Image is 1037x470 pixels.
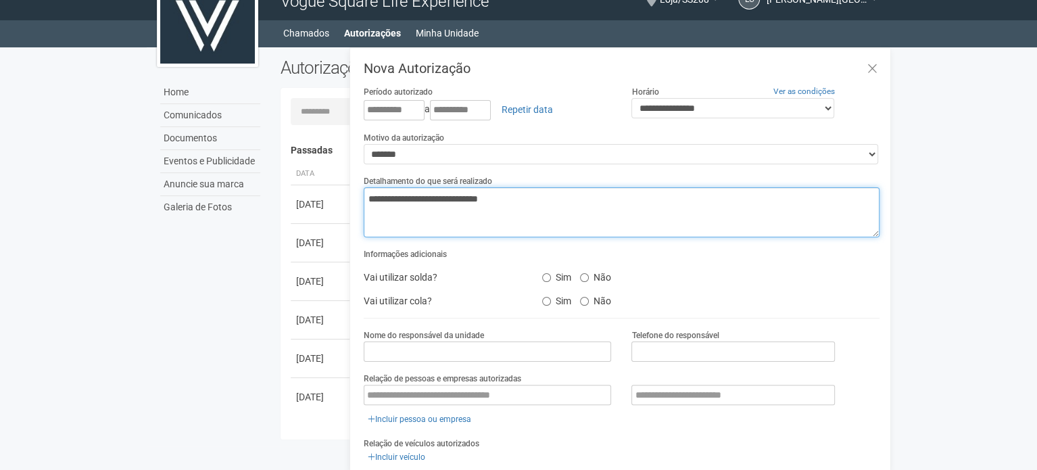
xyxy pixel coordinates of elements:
a: Galeria de Fotos [160,196,260,218]
a: Anuncie sua marca [160,173,260,196]
a: Repetir data [493,98,562,121]
label: Nome do responsável da unidade [364,329,484,342]
label: Período autorizado [364,86,433,98]
div: a [364,98,612,121]
label: Motivo da autorização [364,132,444,144]
a: Chamados [283,24,329,43]
div: [DATE] [296,197,346,211]
a: Incluir veículo [364,450,429,465]
div: [DATE] [296,236,346,250]
label: Detalhamento do que será realizado [364,175,492,187]
input: Não [580,297,589,306]
div: [DATE] [296,313,346,327]
h4: Passadas [291,145,870,156]
a: Comunicados [160,104,260,127]
h2: Autorizações [281,57,570,78]
a: Documentos [160,127,260,150]
label: Relação de veículos autorizados [364,438,479,450]
input: Sim [542,273,551,282]
label: Não [580,291,611,307]
a: Incluir pessoa ou empresa [364,412,475,427]
input: Sim [542,297,551,306]
input: Não [580,273,589,282]
a: Autorizações [344,24,401,43]
div: Vai utilizar cola? [354,291,532,311]
label: Sim [542,291,571,307]
label: Não [580,267,611,283]
label: Horário [631,86,658,98]
div: [DATE] [296,275,346,288]
div: [DATE] [296,390,346,404]
a: Minha Unidade [416,24,479,43]
div: Vai utilizar solda? [354,267,532,287]
div: [DATE] [296,352,346,365]
a: Ver as condições [773,87,835,96]
th: Data [291,163,352,185]
a: Eventos e Publicidade [160,150,260,173]
label: Informações adicionais [364,248,447,260]
a: Home [160,81,260,104]
label: Relação de pessoas e empresas autorizadas [364,373,521,385]
label: Telefone do responsável [631,329,719,342]
label: Sim [542,267,571,283]
h3: Nova Autorização [364,62,879,75]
